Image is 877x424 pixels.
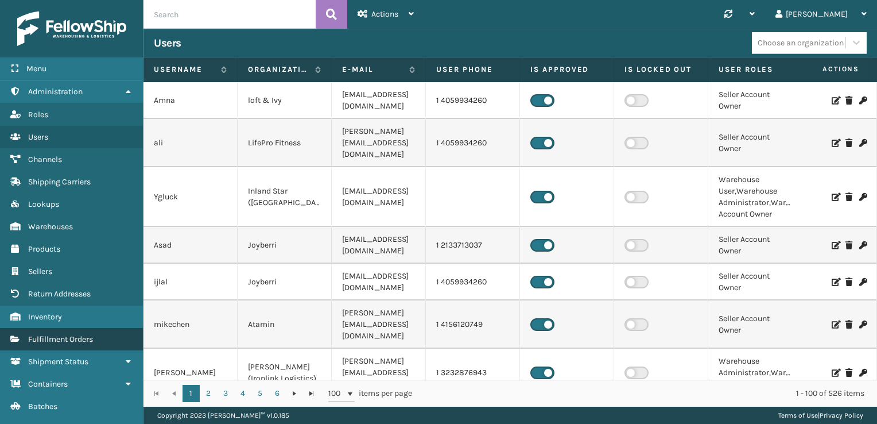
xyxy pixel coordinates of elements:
[28,402,57,411] span: Batches
[832,369,839,377] i: Edit
[530,64,603,75] label: Is Approved
[624,64,697,75] label: Is Locked Out
[859,321,866,329] i: Change Password
[859,278,866,286] i: Change Password
[332,119,426,167] td: [PERSON_NAME][EMAIL_ADDRESS][DOMAIN_NAME]
[28,110,48,120] span: Roles
[332,264,426,300] td: [EMAIL_ADDRESS][DOMAIN_NAME]
[17,11,126,46] img: logo
[708,300,802,349] td: Seller Account Owner
[859,369,866,377] i: Change Password
[28,132,48,142] span: Users
[238,227,332,264] td: Joyberri
[238,349,332,397] td: [PERSON_NAME] (Ironlink Logistics)
[832,97,839,105] i: Edit
[290,389,299,398] span: Go to the next page
[708,227,802,264] td: Seller Account Owner
[26,64,46,74] span: Menu
[332,82,426,119] td: [EMAIL_ADDRESS][DOMAIN_NAME]
[708,264,802,300] td: Seller Account Owner
[328,388,346,399] span: 100
[708,349,802,397] td: Warehouse Administrator,Warehouse Account Owner
[371,9,398,19] span: Actions
[426,119,520,167] td: 1 4059934260
[426,227,520,264] td: 1 2133713037
[708,82,802,119] td: Seller Account Owner
[845,278,852,286] i: Delete
[28,155,62,164] span: Channels
[832,241,839,249] i: Edit
[778,407,863,424] div: |
[845,193,852,201] i: Delete
[238,82,332,119] td: loft & Ivy
[426,300,520,349] td: 1 4156120749
[28,222,73,232] span: Warehouses
[845,97,852,105] i: Delete
[28,289,91,299] span: Return Addresses
[832,139,839,147] i: Edit
[708,167,802,227] td: Warehouse User,Warehouse Administrator,Warehouse Account Owner
[719,64,791,75] label: User Roles
[758,37,844,49] div: Choose an organization
[248,64,309,75] label: Organization
[845,321,852,329] i: Delete
[820,411,863,419] a: Privacy Policy
[845,241,852,249] i: Delete
[143,167,238,227] td: Ygluck
[238,167,332,227] td: Inland Star ([GEOGRAPHIC_DATA])
[154,64,215,75] label: Username
[28,244,60,254] span: Products
[426,264,520,300] td: 1 4059934260
[238,300,332,349] td: Atamin
[832,321,839,329] i: Edit
[832,193,839,201] i: Edit
[143,82,238,119] td: Amna
[28,267,52,276] span: Sellers
[307,389,316,398] span: Go to the last page
[708,119,802,167] td: Seller Account Owner
[28,334,93,344] span: Fulfillment Orders
[845,369,852,377] i: Delete
[28,312,62,322] span: Inventory
[778,411,818,419] a: Terms of Use
[426,349,520,397] td: 1 3232876943
[28,379,68,389] span: Containers
[342,64,403,75] label: E-mail
[332,167,426,227] td: [EMAIL_ADDRESS][DOMAIN_NAME]
[859,97,866,105] i: Change Password
[28,177,91,187] span: Shipping Carriers
[143,227,238,264] td: Asad
[859,139,866,147] i: Change Password
[332,349,426,397] td: [PERSON_NAME][EMAIL_ADDRESS][DOMAIN_NAME]
[303,385,320,402] a: Go to the last page
[143,264,238,300] td: ijlal
[238,264,332,300] td: Joyberri
[428,388,864,399] div: 1 - 100 of 526 items
[143,119,238,167] td: ali
[217,385,234,402] a: 3
[859,241,866,249] i: Change Password
[832,278,839,286] i: Edit
[286,385,303,402] a: Go to the next page
[845,139,852,147] i: Delete
[328,385,412,402] span: items per page
[786,60,866,79] span: Actions
[28,199,59,209] span: Lookups
[28,357,88,367] span: Shipment Status
[859,193,866,201] i: Change Password
[426,82,520,119] td: 1 4059934260
[436,64,509,75] label: User phone
[157,407,289,424] p: Copyright 2023 [PERSON_NAME]™ v 1.0.185
[200,385,217,402] a: 2
[238,119,332,167] td: LifePro Fitness
[251,385,269,402] a: 5
[234,385,251,402] a: 4
[332,227,426,264] td: [EMAIL_ADDRESS][DOMAIN_NAME]
[332,300,426,349] td: [PERSON_NAME][EMAIL_ADDRESS][DOMAIN_NAME]
[154,36,181,50] h3: Users
[143,349,238,397] td: [PERSON_NAME]
[28,87,83,97] span: Administration
[183,385,200,402] a: 1
[269,385,286,402] a: 6
[143,300,238,349] td: mikechen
